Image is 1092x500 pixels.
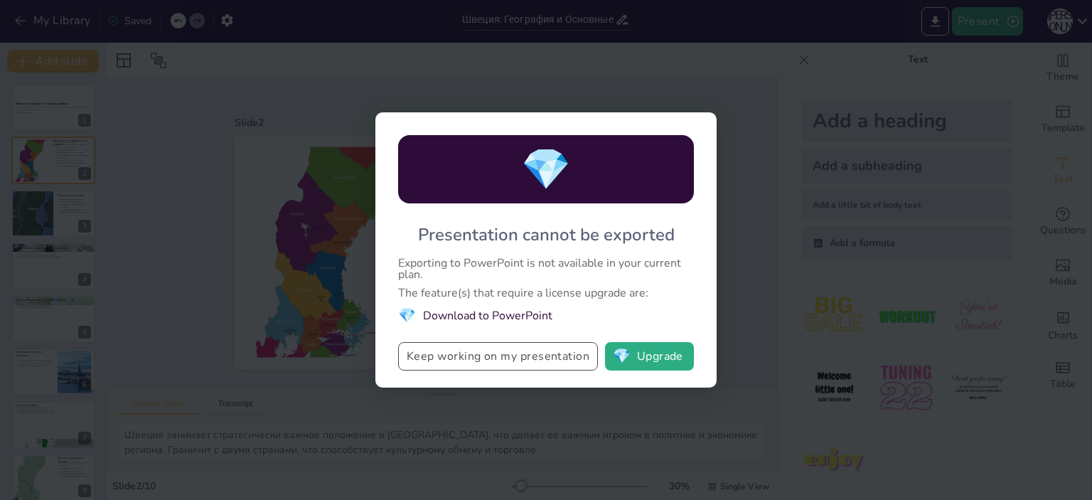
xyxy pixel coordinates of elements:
div: Presentation cannot be exported [418,223,675,246]
button: Keep working on my presentation [398,342,598,371]
span: diamond [398,306,416,325]
div: The feature(s) that require a license upgrade are: [398,287,694,299]
div: Exporting to PowerPoint is not available in your current plan. [398,257,694,280]
span: diamond [521,142,571,197]
button: diamondUpgrade [605,342,694,371]
span: diamond [613,349,631,363]
li: Download to PowerPoint [398,306,694,325]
